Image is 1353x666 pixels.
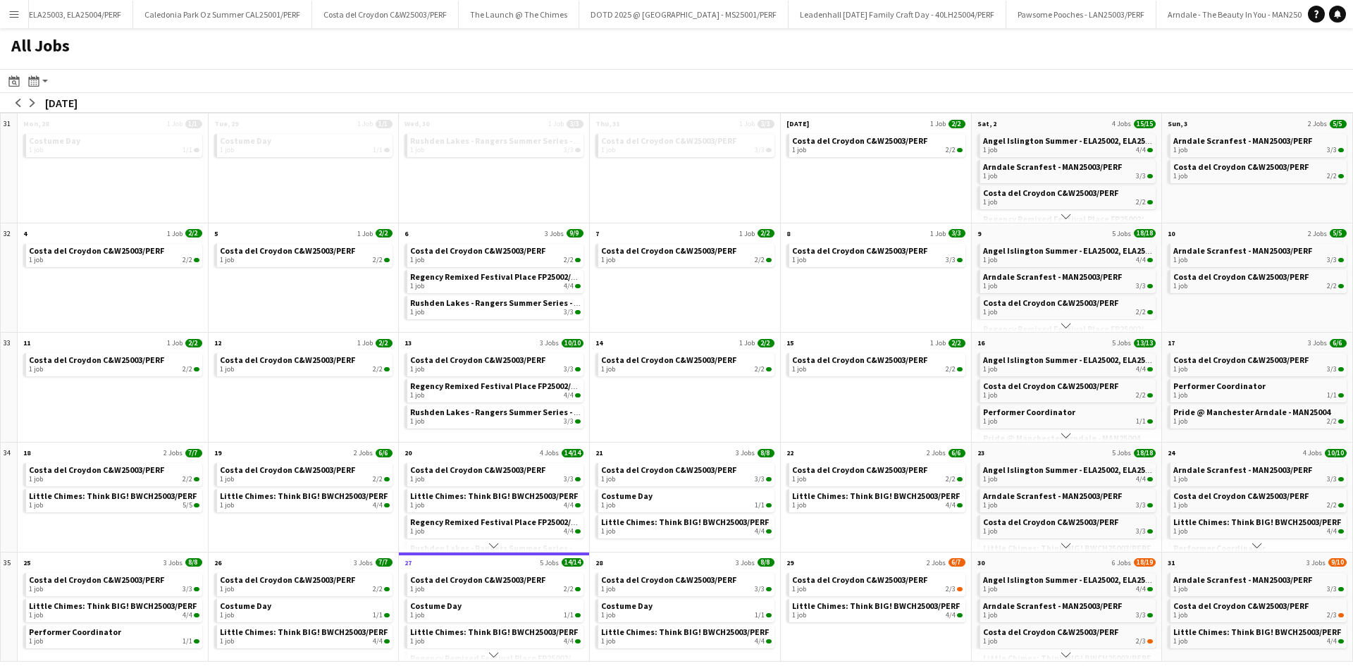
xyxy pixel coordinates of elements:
span: 2/2 [1327,501,1337,510]
span: Arndale Scranfest - MAN25003/PERF [1173,464,1312,475]
a: Performer Coordinator1 job1/1 [1173,379,1344,400]
span: 2/2 [183,365,192,374]
span: 2/2 [1136,391,1146,400]
a: Costa del Croydon C&W25003/PERF1 job2/2 [410,244,581,264]
a: Costume Day1 job1/1 [601,489,772,510]
span: Angel Islington Summer - ELA25002, ELA25003, ELA25004/PERF [983,354,1219,365]
span: 4/4 [183,611,192,619]
span: 1/1 [755,611,765,619]
span: 4/4 [564,527,574,536]
span: 3/3 [564,308,574,316]
span: 1 job [29,585,43,593]
span: 2/2 [755,365,765,374]
span: Costa del Croydon C&W25003/PERF [601,135,736,146]
a: Costa del Croydon C&W25003/PERF1 job3/3 [601,463,772,483]
a: Costume Day1 job1/1 [220,134,390,154]
a: Arndale Scranfest - MAN25003/PERF1 job3/3 [983,160,1154,180]
span: Costa del Croydon C&W25003/PERF [410,354,545,365]
a: Little Chimes: Think BIG! BWCH25003/PERF1 job5/5 [29,489,199,510]
span: Angel Islington Summer - ELA25002, ELA25003, ELA25004/PERF [983,464,1219,475]
span: 1 job [601,256,615,264]
a: Costa del Croydon C&W25003/PERF1 job2/2 [29,463,199,483]
a: Costa del Croydon C&W25003/PERF1 job2/2 [792,134,963,154]
span: 1 job [1173,637,1187,646]
span: 1 job [410,308,424,316]
span: Costa del Croydon C&W25003/PERF [983,187,1118,198]
span: 1 job [220,365,234,374]
a: Angel Islington Summer - ELA25002, ELA25003, ELA25004/PERF1 job4/4 [983,244,1154,264]
span: 2/2 [373,585,383,593]
span: Costa del Croydon C&W25003/PERF [983,297,1118,308]
a: Little Chimes: Think BIG! BWCH25003/PERF1 job4/4 [601,625,772,646]
a: Performer Coordinator1 job1/1 [983,405,1154,426]
a: Costume Day1 job1/1 [410,599,581,619]
span: 1 job [601,637,615,646]
span: Costume Day [29,135,80,146]
span: 1 job [410,391,424,400]
span: Costa del Croydon C&W25003/PERF [1173,600,1309,611]
span: 2/2 [373,365,383,374]
span: Costa del Croydon C&W25003/PERF [792,464,927,475]
span: 1 job [983,256,997,264]
span: 1 job [1173,391,1187,400]
span: 3/3 [946,256,956,264]
a: Costa del Croydon C&W25003/PERF1 job2/2 [1173,270,1344,290]
a: Costa del Croydon C&W25003/PERF1 job2/2 [1173,489,1344,510]
span: Little Chimes: Think BIG! BWCH25003/PERF [410,627,578,637]
button: Leadenhall [DATE] Family Craft Day - 40LH25004/PERF [789,1,1006,28]
span: 1/1 [373,146,383,154]
span: 1 job [410,501,424,510]
a: Arndale Scranfest - MAN25003/PERF1 job3/3 [1173,463,1344,483]
span: 2/2 [183,475,192,483]
div: [DATE] [45,96,78,110]
span: Costume Day [220,135,271,146]
span: Angel Islington Summer - ELA25002, ELA25003, ELA25004/PERF [983,245,1219,256]
span: Costume Day [410,600,462,611]
span: Arndale Scranfest - MAN25003/PERF [983,271,1122,282]
span: 1 job [601,365,615,374]
span: 1 job [601,501,615,510]
a: Costa del Croydon C&W25003/PERF1 job2/2 [29,353,199,374]
span: Costa del Croydon C&W25003/PERF [983,627,1118,637]
span: 1 job [29,637,43,646]
a: Costa del Croydon C&W25003/PERF1 job3/3 [410,353,581,374]
button: Pawsome Pooches - LAN25003/PERF [1006,1,1156,28]
span: Little Chimes: Think BIG! BWCH25003/PERF [601,517,769,527]
span: 3/3 [1327,146,1337,154]
a: Costa del Croydon C&W25003/PERF1 job2/2 [410,573,581,593]
span: Arndale Scranfest - MAN25003/PERF [983,161,1122,172]
a: Rushden Lakes - Rangers Summer Series - RL25002/PERF1 job3/3 [410,405,581,426]
span: 1 job [601,585,615,593]
span: 4/4 [1136,475,1146,483]
span: Costa del Croydon C&W25003/PERF [792,135,927,146]
span: 1 job [1173,501,1187,510]
a: Costa del Croydon C&W25003/PERF1 job3/3 [601,573,772,593]
span: 1 job [1173,256,1187,264]
a: Little Chimes: Think BIG! BWCH25003/PERF1 job4/4 [220,489,390,510]
span: 1 job [1173,417,1187,426]
span: 1 job [792,501,806,510]
span: 1 job [1173,585,1187,593]
span: Performer Coordinator [1173,381,1266,391]
span: 1 job [983,501,997,510]
span: 1 job [792,256,806,264]
span: 3/3 [1136,282,1146,290]
a: Costa del Croydon C&W25003/PERF1 job2/2 [29,244,199,264]
a: Little Chimes: Think BIG! BWCH25003/PERF1 job4/4 [792,599,963,619]
span: 4/4 [1327,637,1337,646]
a: Costa del Croydon C&W25003/PERF1 job3/3 [410,463,581,483]
a: Costa del Croydon C&W25003/PERF1 job3/3 [1173,353,1344,374]
span: 1 job [1173,611,1187,619]
span: Arndale Scranfest - MAN25003/PERF [983,600,1122,611]
span: 1/1 [755,501,765,510]
a: Costa del Croydon C&W25003/PERF1 job3/3 [792,244,963,264]
a: Costume Day1 job1/1 [601,599,772,619]
span: 1 job [410,365,424,374]
span: Little Chimes: Think BIG! BWCH25003/PERF [220,491,388,501]
span: 1 job [220,146,234,154]
span: 1 job [983,585,997,593]
span: 2/2 [755,256,765,264]
span: 2/2 [1136,308,1146,316]
span: 1 job [983,282,997,290]
span: 3/3 [1136,611,1146,619]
